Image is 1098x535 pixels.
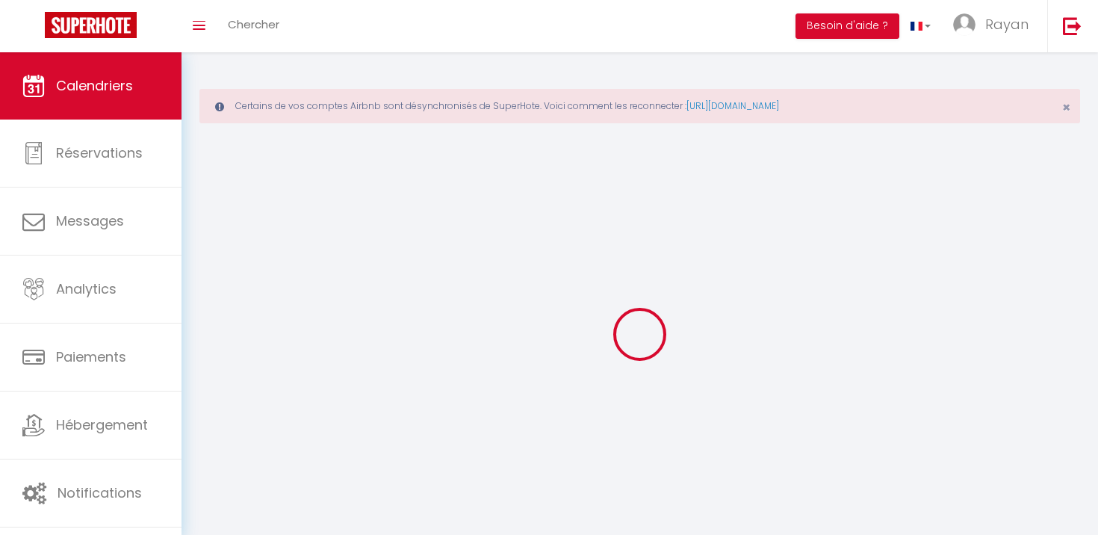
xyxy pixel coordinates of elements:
[953,13,976,36] img: ...
[795,13,899,39] button: Besoin d'aide ?
[1062,98,1070,117] span: ×
[985,15,1029,34] span: Rayan
[686,99,779,112] a: [URL][DOMAIN_NAME]
[1063,16,1082,35] img: logout
[199,89,1080,123] div: Certains de vos comptes Airbnb sont désynchronisés de SuperHote. Voici comment les reconnecter :
[45,12,137,38] img: Super Booking
[56,415,148,434] span: Hébergement
[1062,101,1070,114] button: Close
[56,279,117,298] span: Analytics
[56,347,126,366] span: Paiements
[56,211,124,230] span: Messages
[56,76,133,95] span: Calendriers
[58,483,142,502] span: Notifications
[56,143,143,162] span: Réservations
[228,16,279,32] span: Chercher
